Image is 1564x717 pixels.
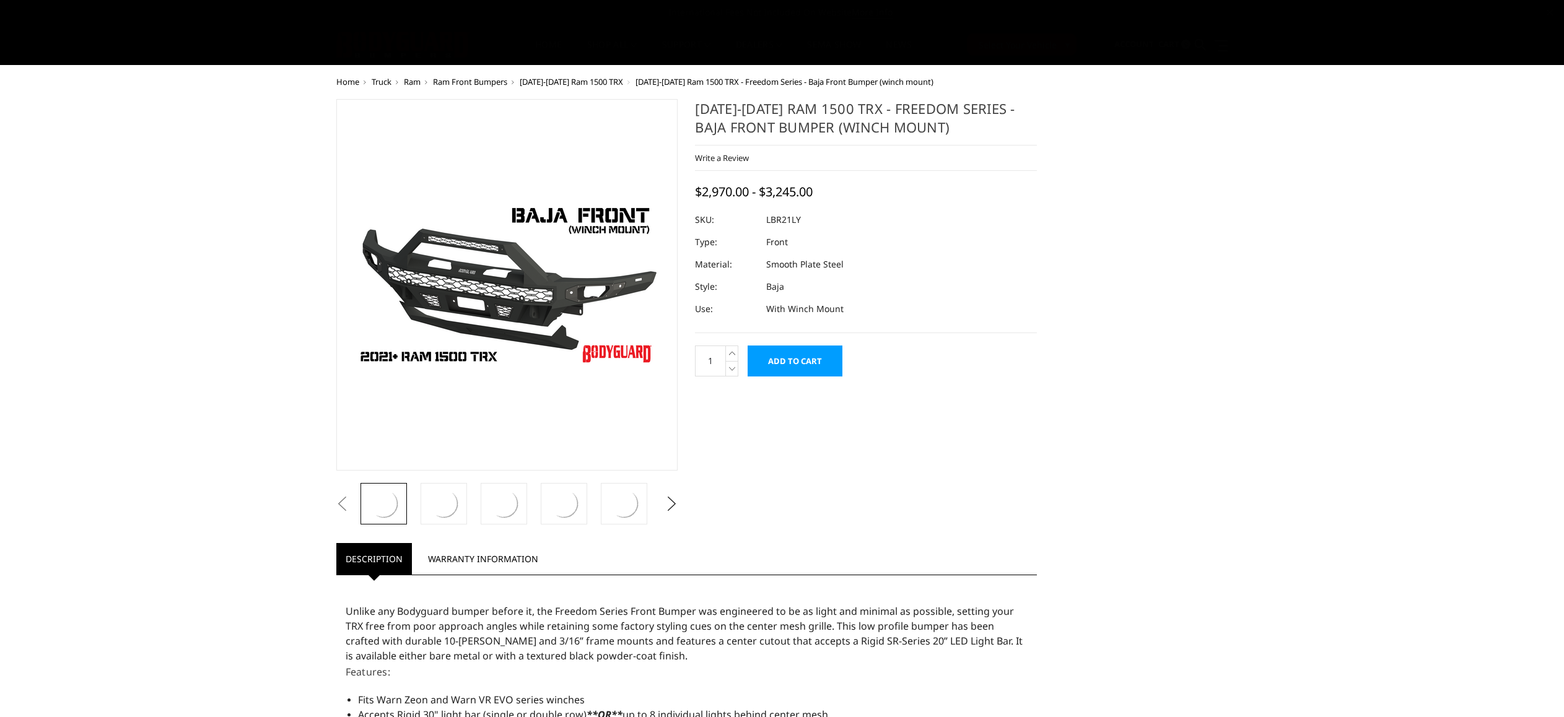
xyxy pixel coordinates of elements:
[547,487,581,521] img: 2021-2024 Ram 1500 TRX - Freedom Series - Baja Front Bumper (winch mount)
[766,253,844,276] dd: Smooth Plate Steel
[662,40,711,64] a: Support
[1065,38,1070,51] span: ▾
[736,40,783,64] a: Dealers
[695,276,757,298] dt: Style:
[333,495,352,513] button: Previous
[695,99,1037,146] h1: [DATE]-[DATE] Ram 1500 TRX - Freedom Series - Baja Front Bumper (winch mount)
[1181,40,1190,49] span: 0
[352,198,662,372] img: 2021-2024 Ram 1500 TRX - Freedom Series - Baja Front Bumper (winch mount)
[346,665,390,679] span: Features:
[766,298,844,320] dd: With Winch Mount
[886,40,911,64] a: News
[1114,38,1154,50] span: Account
[1158,28,1190,61] a: Cart 0
[404,76,421,87] a: Ram
[336,32,470,58] img: BODYGUARD BUMPERS
[336,543,412,575] a: Description
[1114,28,1154,61] a: Account
[662,495,681,513] button: Next
[636,76,933,87] span: [DATE]-[DATE] Ram 1500 TRX - Freedom Series - Baja Front Bumper (winch mount)
[367,487,401,521] img: 2021-2024 Ram 1500 TRX - Freedom Series - Baja Front Bumper (winch mount)
[358,693,585,706] span: Fits Warn Zeon and Warn VR EVO series winches
[695,253,757,276] dt: Material:
[695,298,757,320] dt: Use:
[748,345,842,376] input: Add to Cart
[695,231,757,253] dt: Type:
[979,38,1057,51] span: Select Your Vehicle
[766,231,788,253] dd: Front
[372,76,391,87] a: Truck
[607,487,641,521] img: 2021-2024 Ram 1500 TRX - Freedom Series - Baja Front Bumper (winch mount)
[967,33,1077,56] button: Select Your Vehicle
[695,183,813,200] span: $2,970.00 - $3,245.00
[433,76,507,87] a: Ram Front Bumpers
[766,276,784,298] dd: Baja
[520,76,623,87] a: [DATE]-[DATE] Ram 1500 TRX
[419,543,548,575] a: Warranty Information
[427,487,461,521] img: 2021-2024 Ram 1500 TRX - Freedom Series - Baja Front Bumper (winch mount)
[695,209,757,231] dt: SKU:
[487,487,521,521] img: 2021-2024 Ram 1500 TRX - Freedom Series - Baja Front Bumper (winch mount)
[587,40,637,64] a: shop all
[535,40,562,64] a: Home
[336,99,678,471] a: 2021-2024 Ram 1500 TRX - Freedom Series - Baja Front Bumper (winch mount)
[1158,38,1179,50] span: Cart
[807,40,861,64] a: SEMA Show
[346,604,1023,663] span: Unlike any Bodyguard bumper before it, the Freedom Series Front Bumper was engineered to be as li...
[695,152,749,163] a: Write a Review
[766,209,801,231] dd: LBR21LY
[852,6,893,19] a: More Info
[336,76,359,87] a: Home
